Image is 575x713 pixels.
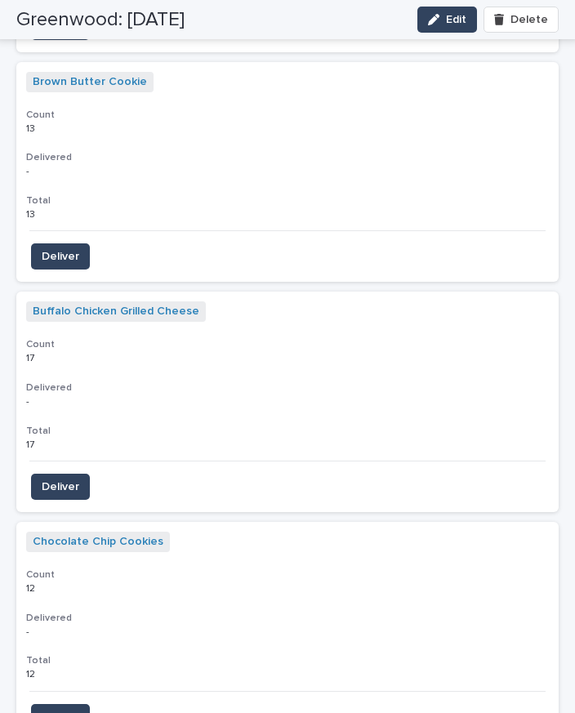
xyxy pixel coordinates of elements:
button: Deliver [31,474,90,500]
h3: Count [26,338,549,351]
p: 12 [26,580,38,595]
p: 12 [26,666,38,680]
p: 17 [26,436,38,451]
button: Edit [417,7,477,33]
h3: Delivered [26,151,549,164]
p: - [26,623,33,638]
p: - [26,163,33,177]
h3: Count [26,109,549,122]
h3: Total [26,194,549,207]
h3: Total [26,654,549,667]
h3: Delivered [26,612,549,625]
a: Brown Butter Cookie Count1313 Delivered-- Total1313 Deliver [16,62,559,283]
h3: Total [26,425,549,438]
a: Buffalo Chicken Grilled Cheese Count1717 Delivered-- Total1717 Deliver [16,292,559,512]
p: - [26,393,33,408]
p: 17 [26,350,38,364]
a: Brown Butter Cookie [33,75,147,89]
span: Deliver [42,479,79,495]
a: Buffalo Chicken Grilled Cheese [33,305,199,319]
p: 13 [26,206,38,221]
span: Edit [446,14,466,25]
h3: Delivered [26,381,549,394]
h2: Greenwood: [DATE] [16,8,185,32]
a: Chocolate Chip Cookies [33,535,163,549]
button: Delete [484,7,559,33]
span: Deliver [42,248,79,265]
button: Deliver [31,243,90,270]
span: Delete [510,14,548,25]
p: 13 [26,120,38,135]
h3: Count [26,568,549,582]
